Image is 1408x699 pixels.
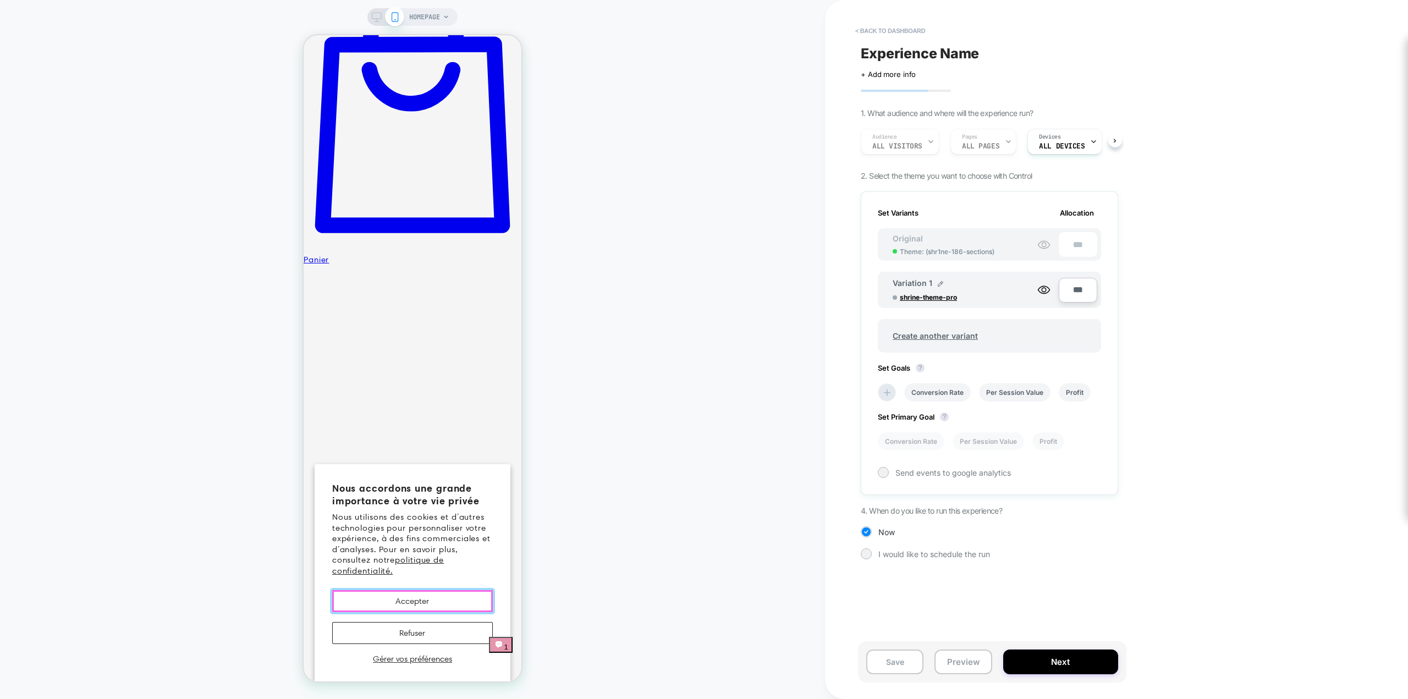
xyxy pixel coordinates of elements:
span: Experience Name [861,45,979,62]
button: < back to dashboard [850,22,931,40]
span: Devices [1039,133,1060,141]
span: 2. Select the theme you want to choose with Control [861,171,1032,180]
li: Profit [1059,383,1091,401]
button: Refuser [29,587,189,609]
span: Original [882,234,934,243]
span: Theme: ( shr1ne-186-sections ) [900,247,994,256]
li: Per Session Value [979,383,1050,401]
button: Accepter [29,555,189,577]
span: Now [878,527,895,537]
span: Create another variant [882,323,989,349]
span: Variation 1 [893,278,932,288]
span: HOMEPAGE [409,8,440,26]
span: Set Goals [878,364,930,372]
li: Profit [1032,432,1064,450]
button: ? [940,412,949,421]
img: edit [938,281,943,287]
span: Send events to google analytics [895,468,1011,477]
span: Set Primary Goal [878,412,954,421]
button: Save [866,650,923,674]
h2: Nous accordons une grande importance à votre vie privée [29,447,189,472]
a: politique de confidentialité. [29,520,140,541]
button: Next [1003,650,1118,674]
button: Gérer vos préférences [29,619,189,629]
li: Conversion Rate [878,432,944,450]
span: Gérer vos préférences [69,619,148,629]
li: Per Session Value [953,432,1024,450]
li: Conversion Rate [904,383,971,401]
span: 4. When do you like to run this experience? [861,506,1002,515]
button: Preview [934,650,992,674]
span: Allocation [1060,208,1094,217]
button: ? [916,364,925,372]
inbox-online-store-chat: Chat de la boutique en ligne Shopify [185,602,209,637]
span: shrine-theme-pro [900,293,982,301]
span: + Add more info [861,70,916,79]
span: 1. What audience and where will the experience run? [861,108,1033,118]
p: Nous utilisons des cookies et d’autres technologies pour personnaliser votre expérience, à des fi... [29,477,189,541]
span: I would like to schedule the run [878,549,990,559]
span: Set Variants [878,208,919,217]
span: ALL DEVICES [1039,142,1085,150]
